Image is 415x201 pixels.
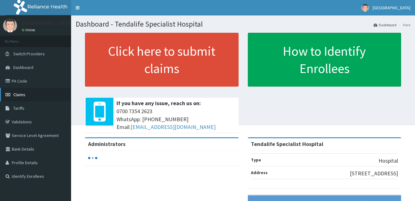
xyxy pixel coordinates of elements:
[22,28,36,32] a: Online
[251,170,268,175] b: Address
[116,107,235,131] span: 0700 7354 2623 WhatsApp: [PHONE_NUMBER] Email:
[350,169,398,177] p: [STREET_ADDRESS]
[76,20,410,28] h1: Dashboard - Tendalife Specialist Hospital
[361,4,369,12] img: User Image
[88,140,125,148] b: Administrators
[374,22,396,28] a: Dashboard
[13,92,25,97] span: Claims
[373,5,410,11] span: [GEOGRAPHIC_DATA]
[3,19,17,32] img: User Image
[116,100,201,107] b: If you have any issue, reach us on:
[397,22,410,28] li: Here
[13,105,24,111] span: Tariffs
[13,51,45,57] span: Switch Providers
[22,20,73,26] p: [GEOGRAPHIC_DATA]
[251,157,261,163] b: Type
[88,153,97,163] svg: audio-loading
[85,33,239,87] a: Click here to submit claims
[379,157,398,165] p: Hospital
[248,33,401,87] a: How to Identify Enrollees
[13,65,33,70] span: Dashboard
[131,123,216,130] a: [EMAIL_ADDRESS][DOMAIN_NAME]
[251,140,323,148] strong: Tendalife Specialist Hospital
